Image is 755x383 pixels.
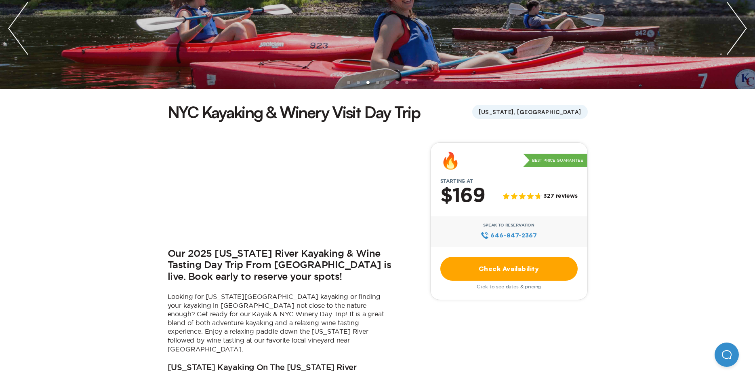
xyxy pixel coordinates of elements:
[440,257,578,281] a: Check Availability
[477,284,541,290] span: Click to see dates & pricing
[523,154,587,167] p: Best Price Guarantee
[543,193,577,200] span: 327 reviews
[405,81,408,84] li: slide item 7
[440,152,461,169] div: 🔥
[440,186,485,207] h2: $169
[168,292,394,353] p: Looking for [US_STATE][GEOGRAPHIC_DATA] kayaking or finding your kayaking in [GEOGRAPHIC_DATA] no...
[168,363,357,373] h3: [US_STATE] Kayaking On The [US_STATE] River
[168,248,394,283] h2: Our 2025 [US_STATE] River Kayaking & Wine Tasting Day Trip From [GEOGRAPHIC_DATA] is live. Book e...
[490,231,537,240] span: 646‍-847‍-2367
[357,81,360,84] li: slide item 2
[168,101,420,123] h1: NYC Kayaking & Winery Visit Day Trip
[431,178,483,184] span: Starting at
[386,81,389,84] li: slide item 5
[366,81,370,84] li: slide item 3
[395,81,399,84] li: slide item 6
[376,81,379,84] li: slide item 4
[472,105,587,119] span: [US_STATE], [GEOGRAPHIC_DATA]
[347,81,350,84] li: slide item 1
[715,343,739,367] iframe: Help Scout Beacon - Open
[483,223,534,228] span: Speak to Reservation
[481,231,537,240] a: 646‍-847‍-2367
